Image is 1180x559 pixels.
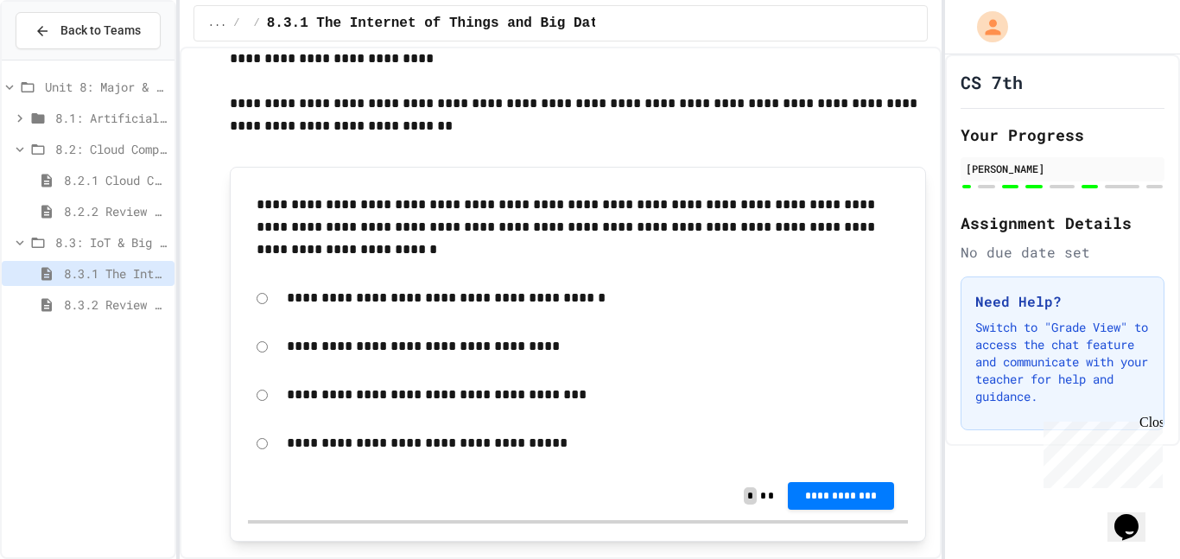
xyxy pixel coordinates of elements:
[267,13,847,34] span: 8.3.1 The Internet of Things and Big Data: Our Connected Digital World
[7,7,119,110] div: Chat with us now!Close
[60,22,141,40] span: Back to Teams
[961,70,1023,94] h1: CS 7th
[975,319,1150,405] p: Switch to "Grade View" to access the chat feature and communicate with your teacher for help and ...
[64,202,168,220] span: 8.2.2 Review - Cloud Computing
[233,16,239,30] span: /
[64,264,168,283] span: 8.3.1 The Internet of Things and Big Data: Our Connected Digital World
[1037,415,1163,488] iframe: chat widget
[64,295,168,314] span: 8.3.2 Review - The Internet of Things and Big Data
[55,140,168,158] span: 8.2: Cloud Computing
[961,242,1164,263] div: No due date set
[959,7,1012,47] div: My Account
[975,291,1150,312] h3: Need Help?
[208,16,227,30] span: ...
[16,12,161,49] button: Back to Teams
[64,171,168,189] span: 8.2.1 Cloud Computing: Transforming the Digital World
[961,123,1164,147] h2: Your Progress
[55,109,168,127] span: 8.1: Artificial Intelligence Basics
[45,78,168,96] span: Unit 8: Major & Emerging Technologies
[961,211,1164,235] h2: Assignment Details
[254,16,260,30] span: /
[966,161,1159,176] div: [PERSON_NAME]
[1107,490,1163,542] iframe: chat widget
[55,233,168,251] span: 8.3: IoT & Big Data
